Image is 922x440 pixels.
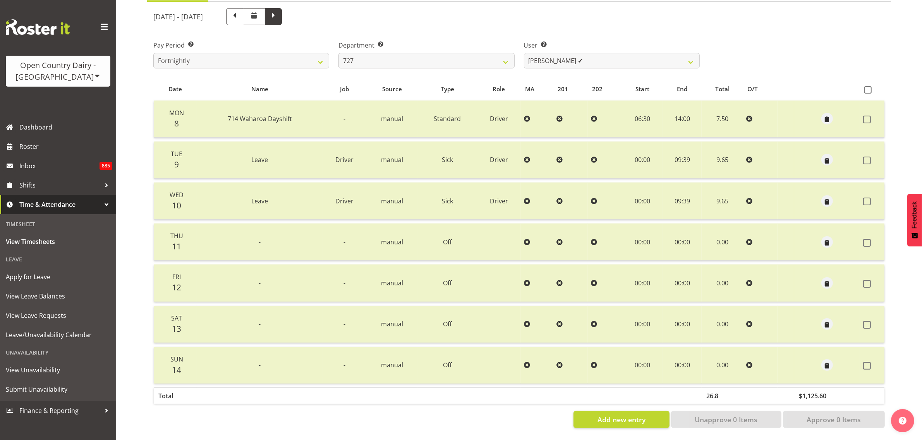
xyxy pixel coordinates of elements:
span: Total [715,85,730,94]
label: User [524,41,700,50]
span: Sat [171,314,182,322]
span: manual [381,114,403,123]
span: Time & Attendance [19,199,101,210]
th: $1,125.60 [794,387,860,404]
span: manual [381,279,403,287]
td: 9.65 [702,142,743,179]
td: Off [417,264,477,302]
span: Leave/Unavailability Calendar [6,329,110,341]
td: 06:30 [622,101,663,138]
span: - [343,279,345,287]
a: View Unavailability [2,360,114,380]
span: Shifts [19,179,101,191]
span: View Unavailability [6,364,110,376]
span: 714 Waharoa Dayshift [228,114,292,123]
span: Driver [335,197,354,205]
td: 14:00 [663,101,702,138]
div: Timesheet [2,216,114,232]
span: manual [381,197,403,205]
span: Job [340,85,349,94]
span: MA [525,85,534,94]
span: 202 [592,85,603,94]
span: - [343,238,345,246]
button: Unapprove 0 Items [671,411,781,428]
a: View Leave Balances [2,287,114,306]
span: 12 [172,282,181,293]
span: - [259,361,261,369]
span: Name [251,85,268,94]
a: Apply for Leave [2,267,114,287]
span: Feedback [911,201,918,229]
td: 09:39 [663,182,702,220]
td: 00:00 [622,264,663,302]
span: O/T [747,85,758,94]
span: Driver [335,155,354,164]
td: Off [417,223,477,261]
span: - [343,320,345,328]
span: Dashboard [19,121,112,133]
td: 0.00 [702,264,743,302]
span: Driver [490,197,508,205]
span: Role [493,85,505,94]
td: Standard [417,101,477,138]
span: 201 [558,85,568,94]
span: View Timesheets [6,236,110,247]
span: Finance & Reporting [19,405,101,416]
td: Off [417,347,477,384]
a: View Leave Requests [2,306,114,325]
a: Leave/Unavailability Calendar [2,325,114,344]
td: 00:00 [622,182,663,220]
span: - [343,361,345,369]
th: Total [154,387,197,404]
span: 11 [172,241,181,252]
span: 14 [172,364,181,375]
td: 0.00 [702,306,743,343]
div: Leave [2,251,114,267]
label: Department [338,41,514,50]
label: Pay Period [153,41,329,50]
button: Approve 0 Items [783,411,885,428]
td: 00:00 [622,347,663,384]
span: Driver [490,155,508,164]
span: Thu [170,232,183,240]
span: Leave [251,155,268,164]
th: 26.8 [702,387,743,404]
span: Fri [172,273,181,281]
span: Start [635,85,649,94]
a: View Timesheets [2,232,114,251]
span: Date [168,85,182,94]
td: 9.65 [702,182,743,220]
span: Tue [171,150,182,158]
span: 13 [172,323,181,334]
span: Sun [170,355,183,363]
span: Approve 0 Items [807,414,861,425]
div: Open Country Dairy - [GEOGRAPHIC_DATA] [14,60,103,83]
img: help-xxl-2.png [899,417,907,425]
span: Add new entry [597,414,646,425]
td: 7.50 [702,101,743,138]
td: 00:00 [663,223,702,261]
span: Driver [490,114,508,123]
span: 885 [100,162,112,170]
span: Unapprove 0 Items [695,414,757,425]
span: Apply for Leave [6,271,110,283]
td: Off [417,306,477,343]
td: 00:00 [622,223,663,261]
button: Feedback - Show survey [907,194,922,246]
h5: [DATE] - [DATE] [153,12,203,21]
td: Sick [417,142,477,179]
span: manual [381,361,403,369]
td: 00:00 [622,142,663,179]
span: Type [441,85,454,94]
span: Wed [170,191,184,199]
span: - [343,114,345,123]
span: Submit Unavailability [6,384,110,395]
td: 00:00 [663,306,702,343]
td: 0.00 [702,347,743,384]
td: 0.00 [702,223,743,261]
span: Mon [169,109,184,117]
span: View Leave Requests [6,310,110,321]
span: Leave [251,197,268,205]
td: 00:00 [663,347,702,384]
img: Rosterit website logo [6,19,70,35]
